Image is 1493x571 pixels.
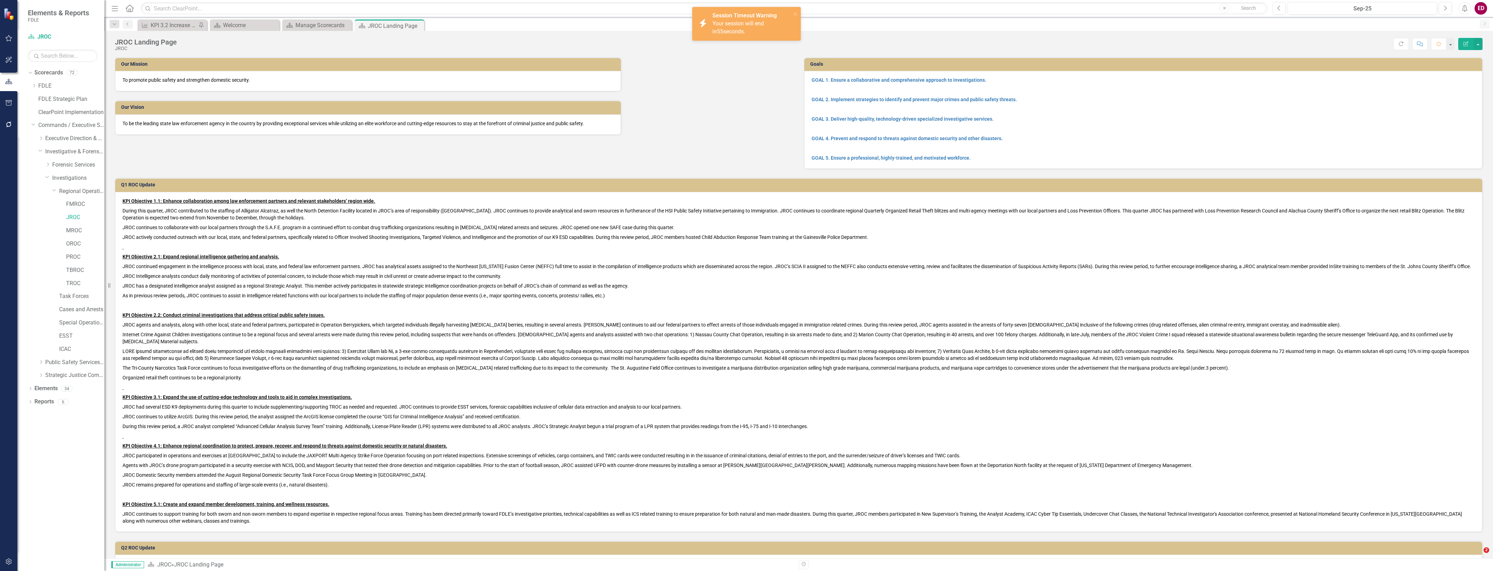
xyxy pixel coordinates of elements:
small: FDLE [28,17,89,23]
a: JROC [28,33,97,41]
a: OROC [66,240,104,248]
p: During this quarter, JROC contributed to the staffing of Alligator Alcatraz, as well the North De... [123,206,1475,223]
span: Administrator [111,561,144,568]
a: Elements [34,385,58,393]
a: FMROC [66,200,104,208]
a: FDLE Strategic Plan [38,95,104,103]
u: KPI Objective 5.1: Create and expand member development, training, and wellness resources. [123,501,329,507]
h3: Our Vision [121,105,617,110]
u: KPI Objective 2.1: Expand regional intelligence gathering and analysis. [123,254,279,259]
p: Organized retail theft continues to be a regional priority. [123,373,1475,383]
a: Manage Scorecards [284,21,350,30]
a: GOAL 1. Ensure a collaborative and comprehensive approach to investigations. [812,77,986,83]
a: Scorecards [34,69,63,77]
p: To promote public safety and strengthen domestic security. [123,77,614,83]
a: Investigations [52,174,104,182]
p: During this review period, a JROC analyst completed “Advanced Cellular Analysis Survey Team” trai... [123,421,1475,431]
div: JROC [115,46,177,51]
button: ED [1475,2,1487,15]
a: Special Operations Team [59,319,104,327]
p: JROC had several ESD K9 deployments during this quarter to include supplementing/supporting TROC ... [123,402,1475,412]
a: ICAC [59,345,104,353]
p: JROC Intelligence analysts conduct daily monitoring of activities of potential concern, to includ... [123,271,1475,281]
div: 72 [66,70,78,76]
a: Regional Operations Centers [59,187,104,195]
a: Strategic Justice Command [45,371,104,379]
span: Elements & Reports [28,9,89,17]
h3: Q1 ROC Update [121,182,1479,187]
a: ESST [59,332,104,340]
h3: Goals [810,62,1479,67]
a: ClearPoint Implementation [38,108,104,116]
p: JROC remains prepared for operations and staffing of large-scale events (i.e., natural disasters). [123,480,1475,490]
div: 6 [57,399,69,405]
p: LORE ipsumd sitametconse ad elitsed doeiu temporincid utl etdolo magnaali enimadmini veni quisnos... [123,346,1475,363]
p: JROC continues to support training for both sworn and non-sworn members to expand expertise in re... [123,509,1475,524]
button: Sep-25 [1288,2,1437,15]
a: GOAL 4. Prevent and respond to threats against domestic security and other disasters. [812,136,1003,141]
p: To be the leading state law enforcement agency in the country by providing exceptional services w... [123,120,614,127]
p: JROC continues to utilize ArcGIS. During this review period, the analyst assigned the ArcGIS lice... [123,412,1475,421]
u: KPI Objective 1.1: Enhance collaboration among law enforcement partners and relevant stakeholders... [123,198,375,204]
p: JROC continues to collaborate with our local partners through the S.A.F.E. program in a continued... [123,223,1475,232]
p: JROC actively conducted outreach with our local, state, and federal partners, specifically relate... [123,232,1475,242]
a: JROC [66,214,104,222]
a: PROC [66,253,104,261]
a: Task Forces [59,292,104,300]
p: JROC has a designated intelligence analyst assigned as a regional Strategic Analyst. This member ... [123,281,1475,291]
a: Welcome [212,21,278,30]
a: Forensic Services [52,161,104,169]
a: GOAL 2. Implement strategies to identify and prevent major crimes and public safety threats. [812,97,1017,102]
p: JROC Domestic Security members attended the August Regional Domestic Security Task Force Focus Gr... [123,470,1475,480]
p: JROC agents and analysts, along with other local, state and federal partners, participated in Ope... [123,320,1475,330]
div: 34 [61,386,72,392]
iframe: Intercom live chat [1469,547,1486,564]
p: JROC continued engagement in the intelligence process with local, state, and federal law enforcem... [123,262,1475,271]
input: Search ClearPoint... [141,2,1267,15]
a: Commands / Executive Support Branch [38,121,104,129]
u: KPI Objective 4.1: Enhance regional coordination to protect, prepare, recover, and respond to thr... [123,443,447,449]
a: GOAL 5. Ensure a professional, highly-trained, and motivated workforce. [812,155,971,161]
h3: Q2 ROC Update [121,545,1479,550]
span: 2 [1484,547,1489,553]
a: TROC [66,280,104,288]
p: JROC participated in operations and exercises at [GEOGRAPHIC_DATA] to include the JAXPORT Multi A... [123,451,1475,460]
p: As in previous review periods, JROC continues to assist in intelligence related functions with ou... [123,291,1475,300]
p: The Tri-County Narcotics Task Force continues to focus investigative efforts on the dismantling o... [123,363,1475,373]
span: 55 [717,28,723,35]
a: Cases and Arrests [59,306,104,314]
div: JROC Landing Page [174,561,223,568]
a: MROC [66,227,104,235]
a: KPI 3.2 Increase the number of specialized High-Liability Training courses per year to internal a... [139,21,197,30]
input: Search Below... [28,50,97,62]
a: JROC [157,561,171,568]
u: KPI Objective 3.1: Expand the use of cutting-edge technology and tools to aid in complex investig... [123,394,352,400]
strong: Session Timeout Warning [712,12,777,19]
span: Search [1241,5,1256,11]
a: FDLE [38,82,104,90]
div: JROC Landing Page [115,38,177,46]
button: Search [1231,3,1266,13]
a: Executive Direction & Business Support [45,135,104,143]
img: ClearPoint Strategy [3,8,16,20]
div: Manage Scorecards [295,21,350,30]
a: Reports [34,398,54,406]
div: Sep-25 [1290,5,1435,13]
div: KPI 3.2 Increase the number of specialized High-Liability Training courses per year to internal a... [151,21,197,30]
button: close [793,10,798,18]
h3: Our Mission [121,62,617,67]
a: Investigative & Forensic Services Command [45,148,104,156]
a: Public Safety Services Command [45,359,104,367]
div: Welcome [223,21,278,30]
u: KPI Objective 2.2: Conduct criminal investigations that address critical public safety issues. [123,312,325,318]
p: Internet Crime Against Children investigations continue to be a regional focus and several arrest... [123,330,1475,346]
span: Your session will end in seconds. [712,20,764,35]
a: TBROC [66,266,104,274]
div: JROC Landing Page [368,22,422,30]
p: Agents with JROC’s drone program participated in a security exercise with NCIS, DOD, and Mayport ... [123,460,1475,470]
div: » [148,561,793,569]
a: GOAL 3. Deliver high-quality, technology-driven specialized investigative services. [812,116,994,122]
